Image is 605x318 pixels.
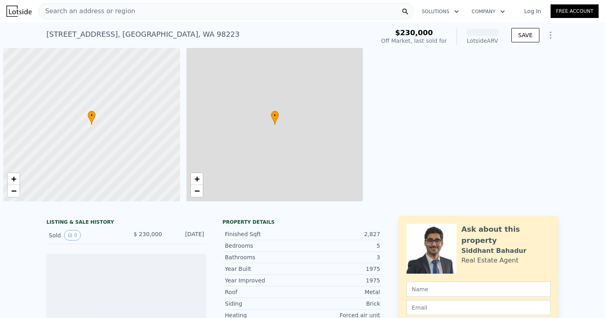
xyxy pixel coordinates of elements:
input: Name [407,282,551,297]
a: Zoom out [191,185,203,197]
button: Show Options [543,27,559,43]
div: Metal [302,288,380,296]
div: • [271,111,279,125]
button: SAVE [511,28,539,42]
div: LISTING & SALE HISTORY [46,219,206,227]
span: − [194,186,199,196]
div: Off Market, last sold for [381,37,447,45]
div: 1975 [302,276,380,284]
div: Lotside ARV [467,37,499,45]
div: [STREET_ADDRESS] , [GEOGRAPHIC_DATA] , WA 98223 [46,29,240,40]
div: Brick [302,300,380,308]
div: Year Improved [225,276,302,284]
button: Company [465,4,511,19]
div: Year Built [225,265,302,273]
a: Zoom in [8,173,20,185]
div: Roof [225,288,302,296]
span: Search an address or region [39,6,135,16]
span: $230,000 [395,28,433,37]
a: Zoom in [191,173,203,185]
span: + [11,174,16,184]
a: Zoom out [8,185,20,197]
button: Solutions [415,4,465,19]
span: $ 230,000 [134,231,162,237]
div: 5 [302,242,380,250]
div: Siding [225,300,302,308]
button: View historical data [64,230,81,240]
span: − [11,186,16,196]
div: [DATE] [168,230,204,240]
a: Free Account [551,4,599,18]
input: Email [407,300,551,315]
span: • [271,112,279,119]
div: Real Estate Agent [461,256,519,265]
div: Sold [49,230,120,240]
div: Finished Sqft [225,230,302,238]
div: • [88,111,96,125]
span: • [88,112,96,119]
div: 1975 [302,265,380,273]
div: Bathrooms [225,253,302,261]
span: + [194,174,199,184]
div: Siddhant Bahadur [461,246,527,256]
div: 2,827 [302,230,380,238]
img: Lotside [6,6,32,17]
div: 3 [302,253,380,261]
a: Log In [515,7,551,15]
div: Property details [222,219,383,225]
div: Bedrooms [225,242,302,250]
div: Ask about this property [461,224,551,246]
